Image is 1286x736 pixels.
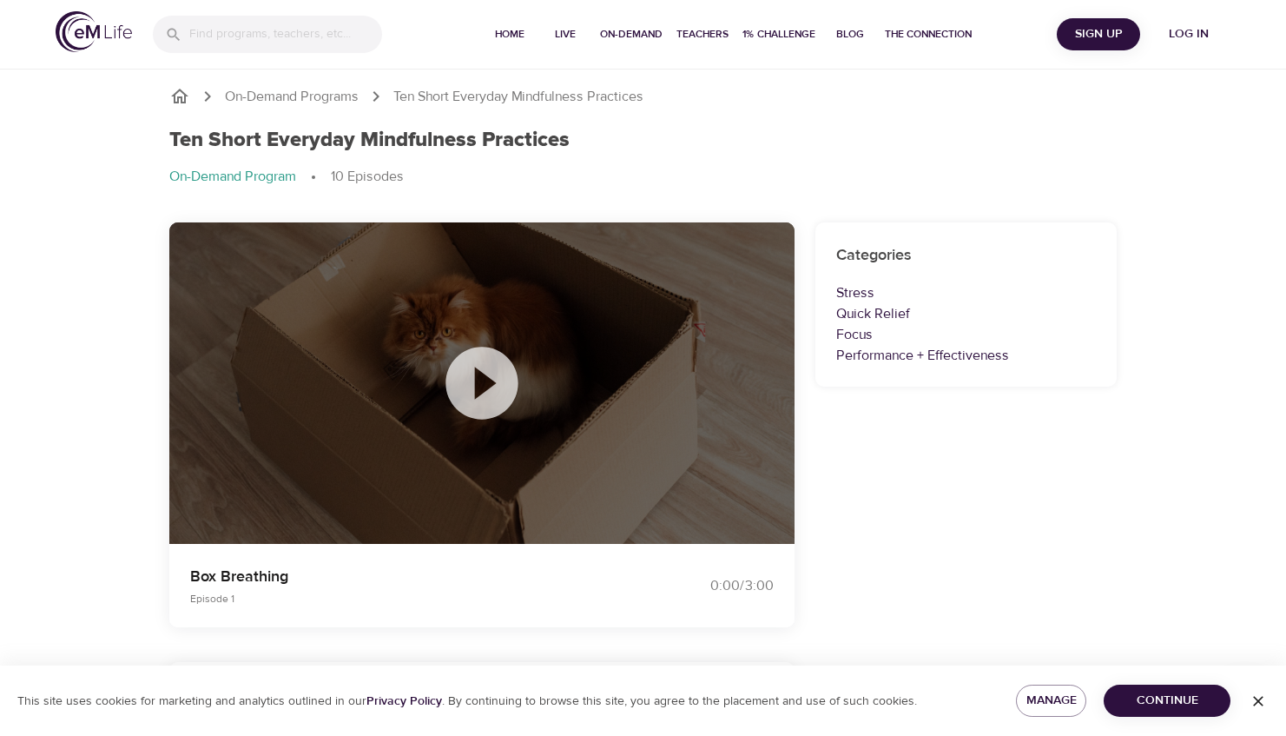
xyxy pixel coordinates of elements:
[742,25,815,43] span: 1% Challenge
[190,565,623,588] p: Box Breathing
[169,167,296,187] p: On-Demand Program
[885,25,972,43] span: The Connection
[1118,690,1217,712] span: Continue
[829,25,871,43] span: Blog
[600,25,663,43] span: On-Demand
[1154,23,1223,45] span: Log in
[190,591,623,607] p: Episode 1
[169,167,1118,188] nav: breadcrumb
[1104,685,1230,717] button: Continue
[1057,18,1140,50] button: Sign Up
[169,86,1118,107] nav: breadcrumb
[331,167,404,187] p: 10 Episodes
[836,345,1097,366] p: Performance + Effectiveness
[836,282,1097,303] p: Stress
[1147,18,1230,50] button: Log in
[1016,685,1086,717] button: Manage
[189,16,382,53] input: Find programs, teachers, etc...
[56,11,132,52] img: logo
[169,128,570,153] h1: Ten Short Everyday Mindfulness Practices
[489,25,531,43] span: Home
[836,243,1097,269] h6: Categories
[643,576,774,596] div: 0:00 / 3:00
[1030,690,1072,712] span: Manage
[366,693,442,709] a: Privacy Policy
[1064,23,1133,45] span: Sign Up
[836,324,1097,345] p: Focus
[836,303,1097,324] p: Quick Relief
[676,25,729,43] span: Teachers
[393,87,643,107] p: Ten Short Everyday Mindfulness Practices
[225,87,359,107] a: On-Demand Programs
[544,25,586,43] span: Live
